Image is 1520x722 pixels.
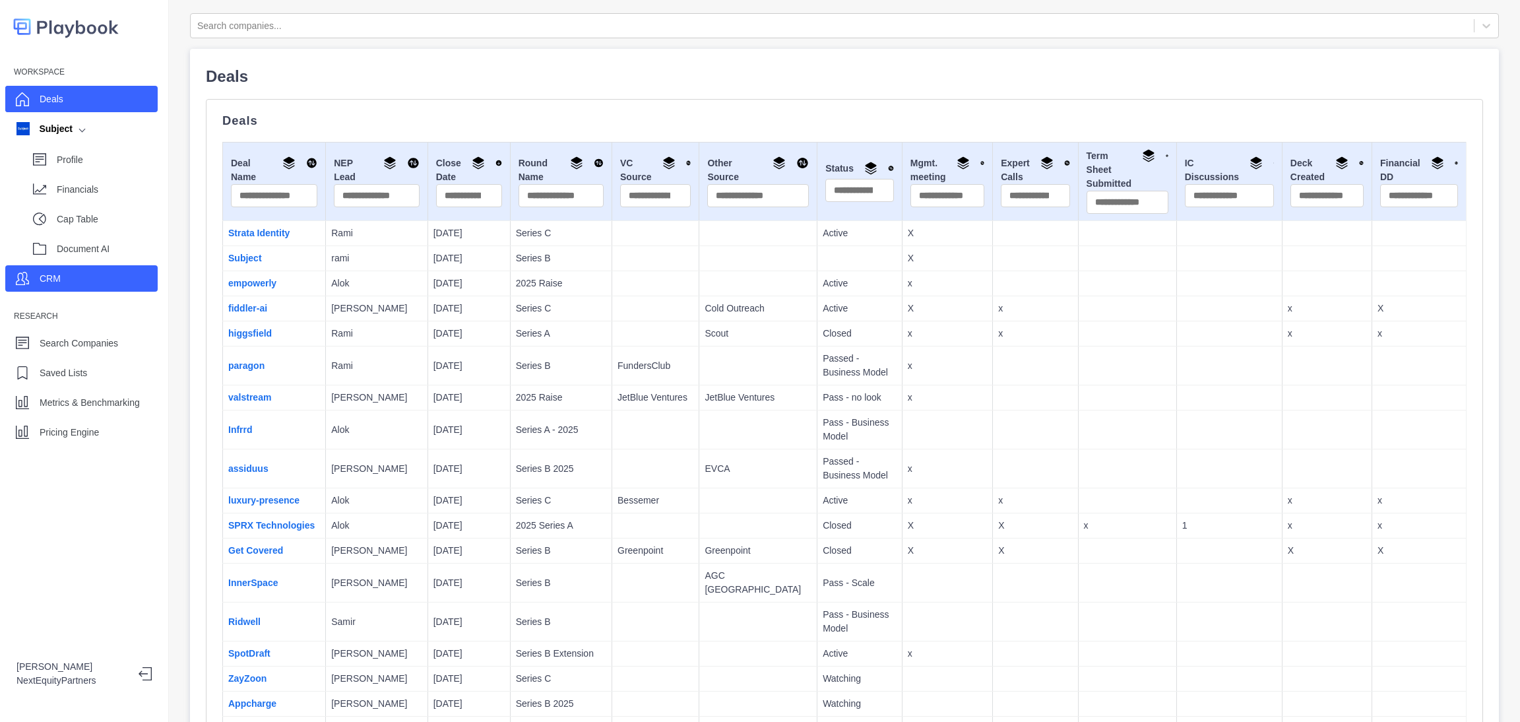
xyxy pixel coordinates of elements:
p: Series B [516,615,606,629]
p: [PERSON_NAME] [331,462,422,476]
a: assiduus [228,463,269,474]
p: [DATE] [433,226,505,240]
p: Metrics & Benchmarking [40,396,140,410]
p: Saved Lists [40,366,87,380]
div: Expert Calls [1001,156,1069,184]
img: logo-colored [13,13,119,40]
p: [DATE] [433,494,505,508]
p: Series C [516,226,606,240]
p: [DATE] [433,462,505,476]
p: Active [823,226,897,240]
p: X [998,544,1072,558]
p: Scout [705,327,811,341]
p: [DATE] [433,277,505,290]
p: Alok [331,277,422,290]
p: [PERSON_NAME] [331,302,422,315]
p: X [908,302,987,315]
p: [DATE] [433,647,505,661]
p: [PERSON_NAME] [331,647,422,661]
p: [DATE] [433,576,505,590]
p: Alok [331,519,422,533]
p: x [908,647,987,661]
a: Infrrd [228,424,253,435]
img: Sort [980,156,985,170]
p: x [998,327,1072,341]
p: [DATE] [433,391,505,405]
p: [DATE] [433,697,505,711]
p: Active [823,494,897,508]
p: Pass - Business Model [823,416,897,443]
p: NextEquityPartners [16,674,128,688]
p: x [908,494,987,508]
img: Sort [888,162,894,175]
img: Group By [282,156,296,170]
p: [DATE] [433,251,505,265]
p: 1 [1182,519,1277,533]
p: x [998,302,1072,315]
div: Other Source [707,156,809,184]
p: x [1288,327,1366,341]
a: paragon [228,360,265,371]
img: Sort [1064,156,1070,170]
p: Active [823,302,897,315]
p: AGC [GEOGRAPHIC_DATA] [705,569,811,597]
p: Deals [40,92,63,106]
img: Sort [306,156,317,170]
p: Cap Table [57,213,158,226]
p: FundersClub [617,359,693,373]
p: Samir [331,615,422,629]
p: Alok [331,494,422,508]
p: Search Companies [40,337,118,350]
img: Group By [957,156,970,170]
p: [DATE] [433,615,505,629]
p: [DATE] [433,302,505,315]
img: Sort [1359,156,1364,170]
p: Watching [823,697,897,711]
p: Closed [823,519,897,533]
img: Group By [1142,149,1155,162]
p: 2025 Series A [516,519,606,533]
a: Get Covered [228,545,283,556]
img: Sort DESC [495,156,502,170]
p: rami [331,251,422,265]
p: X [1377,544,1461,558]
div: Mgmt. meeting [910,156,984,184]
p: x [908,462,987,476]
a: valstream [228,392,271,403]
p: X [908,226,987,240]
a: higgsfield [228,328,272,339]
img: Group By [472,156,485,170]
p: Active [823,277,897,290]
p: Profile [57,153,158,167]
div: Close Date [436,156,502,184]
p: [DATE] [433,544,505,558]
p: x [1377,494,1461,508]
p: 2025 Raise [516,391,606,405]
p: Series B 2025 [516,697,606,711]
p: Rami [331,226,422,240]
p: [PERSON_NAME] [331,544,422,558]
p: x [1377,327,1461,341]
img: Group By [773,156,786,170]
p: JetBlue Ventures [705,391,811,405]
p: X [908,519,987,533]
a: InnerSpace [228,577,278,588]
p: x [1377,519,1461,533]
p: Alok [331,423,422,437]
p: [DATE] [433,327,505,341]
img: Group By [864,162,877,175]
img: Group By [383,156,396,170]
p: Series B 2025 [516,462,606,476]
p: Passed - Business Model [823,455,897,482]
p: Deals [206,65,1483,88]
a: fiddler-ai [228,303,267,313]
p: JetBlue Ventures [617,391,693,405]
p: Bessemer [617,494,693,508]
img: Group By [1431,156,1444,170]
p: [PERSON_NAME] [331,697,422,711]
img: Group By [570,156,583,170]
p: Rami [331,359,422,373]
img: Group By [662,156,676,170]
p: Series A [516,327,606,341]
p: [DATE] [433,519,505,533]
